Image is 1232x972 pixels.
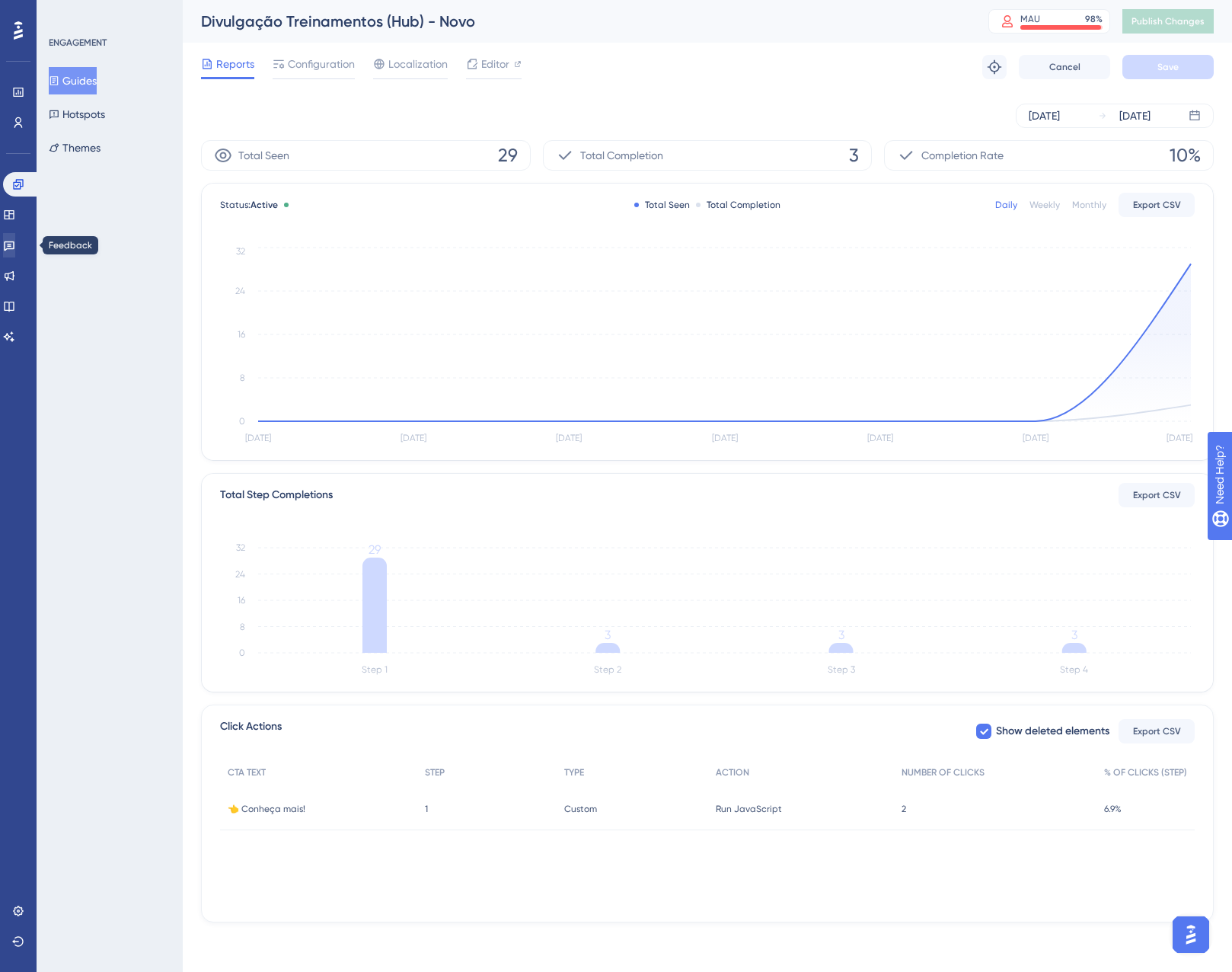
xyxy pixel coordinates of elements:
span: CTA TEXT [228,766,266,779]
iframe: UserGuiding AI Assistant Launcher [1168,912,1214,958]
span: Custom [564,803,597,815]
tspan: 8 [240,372,245,383]
span: 👈 Conheça mais! [228,803,305,815]
tspan: 0 [239,647,245,658]
div: [DATE] [1119,107,1151,125]
span: Status: [220,199,278,211]
tspan: 3 [1071,628,1077,642]
button: Export CSV [1119,483,1195,507]
div: Weekly [1029,199,1060,211]
span: TYPE [564,766,584,779]
span: 10% [1170,143,1201,168]
span: 29 [498,143,518,168]
span: Configuration [288,55,355,73]
tspan: Step 4 [1060,664,1088,675]
div: MAU [1020,13,1040,25]
tspan: [DATE] [401,433,426,443]
span: Export CSV [1133,199,1181,211]
tspan: [DATE] [1023,433,1048,443]
span: 3 [849,143,859,168]
span: Show deleted elements [996,722,1109,740]
span: Publish Changes [1131,15,1205,27]
span: Need Help? [36,4,95,22]
button: Guides [49,67,97,94]
span: Export CSV [1133,489,1181,501]
button: Publish Changes [1122,9,1214,34]
span: 6.9% [1104,803,1122,815]
tspan: [DATE] [712,433,738,443]
tspan: 3 [838,628,844,642]
button: Hotspots [49,101,105,128]
tspan: 32 [236,542,245,553]
span: 1 [425,803,428,815]
div: [DATE] [1029,107,1060,125]
tspan: 3 [605,628,611,642]
tspan: 16 [238,595,245,606]
div: Divulgação Treinamentos (Hub) - Novo [201,11,950,32]
tspan: 0 [239,416,245,427]
tspan: 24 [235,286,245,296]
div: Total Seen [634,199,690,211]
span: Save [1157,61,1179,73]
tspan: [DATE] [245,433,271,443]
tspan: Step 2 [594,664,621,675]
tspan: 29 [369,542,381,557]
span: Active [251,200,278,210]
tspan: 32 [236,246,245,257]
span: Total Seen [238,146,289,165]
div: Total Step Completions [220,486,333,504]
button: Save [1122,55,1214,79]
tspan: 8 [240,622,245,632]
span: Run JavaScript [716,803,782,815]
span: Reports [216,55,254,73]
tspan: [DATE] [1167,433,1192,443]
tspan: 24 [235,569,245,580]
button: Cancel [1019,55,1110,79]
button: Export CSV [1119,193,1195,217]
span: ACTION [716,766,749,779]
span: STEP [425,766,445,779]
div: ENGAGEMENT [49,37,107,49]
span: Completion Rate [921,146,1004,165]
div: Daily [995,199,1017,211]
span: Total Completion [580,146,663,165]
div: Monthly [1072,199,1106,211]
button: Export CSV [1119,719,1195,743]
span: Click Actions [220,718,282,745]
span: NUMBER OF CLICKS [902,766,985,779]
tspan: [DATE] [556,433,582,443]
span: Editor [481,55,509,73]
button: Themes [49,134,101,161]
span: Localization [388,55,448,73]
tspan: Step 1 [362,664,388,675]
span: % OF CLICKS (STEP) [1104,766,1187,779]
div: Total Completion [696,199,780,211]
span: 2 [902,803,906,815]
tspan: Step 3 [828,664,855,675]
tspan: [DATE] [867,433,893,443]
span: Export CSV [1133,725,1181,737]
div: 98 % [1085,13,1103,25]
span: Cancel [1049,61,1080,73]
tspan: 16 [238,329,245,340]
